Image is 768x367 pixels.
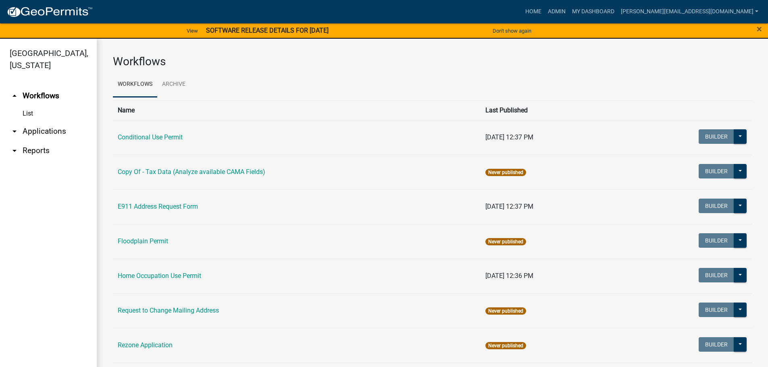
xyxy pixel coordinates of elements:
span: Never published [485,169,526,176]
i: arrow_drop_down [10,146,19,156]
button: Close [757,24,762,34]
span: [DATE] 12:36 PM [485,272,533,280]
span: Never published [485,342,526,349]
span: Never published [485,238,526,245]
a: Archive [157,72,190,97]
a: View [183,24,201,37]
a: Request to Change Mailing Address [118,307,219,314]
th: Last Published [481,100,615,120]
a: Rezone Application [118,341,173,349]
a: My Dashboard [569,4,618,19]
button: Builder [699,233,734,248]
i: arrow_drop_down [10,126,19,136]
a: Workflows [113,72,157,97]
button: Builder [699,199,734,213]
button: Builder [699,268,734,282]
a: E911 Address Request Form [118,203,198,210]
h3: Workflows [113,55,752,68]
strong: SOFTWARE RELEASE DETAILS FOR [DATE] [206,27,329,34]
button: Builder [699,337,734,352]
span: Never published [485,307,526,315]
span: [DATE] 12:37 PM [485,203,533,210]
a: Admin [545,4,569,19]
button: Builder [699,164,734,178]
a: Copy Of - Tax Data (Analyze available CAMA Fields) [118,168,265,176]
button: Don't show again [489,24,535,37]
a: Floodplain Permit [118,237,168,245]
th: Name [113,100,481,120]
button: Builder [699,303,734,317]
a: Conditional Use Permit [118,133,183,141]
a: [PERSON_NAME][EMAIL_ADDRESS][DOMAIN_NAME] [618,4,762,19]
span: [DATE] 12:37 PM [485,133,533,141]
i: arrow_drop_up [10,91,19,101]
button: Builder [699,129,734,144]
a: Home [522,4,545,19]
span: × [757,23,762,35]
a: Home Occupation Use Permit [118,272,201,280]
